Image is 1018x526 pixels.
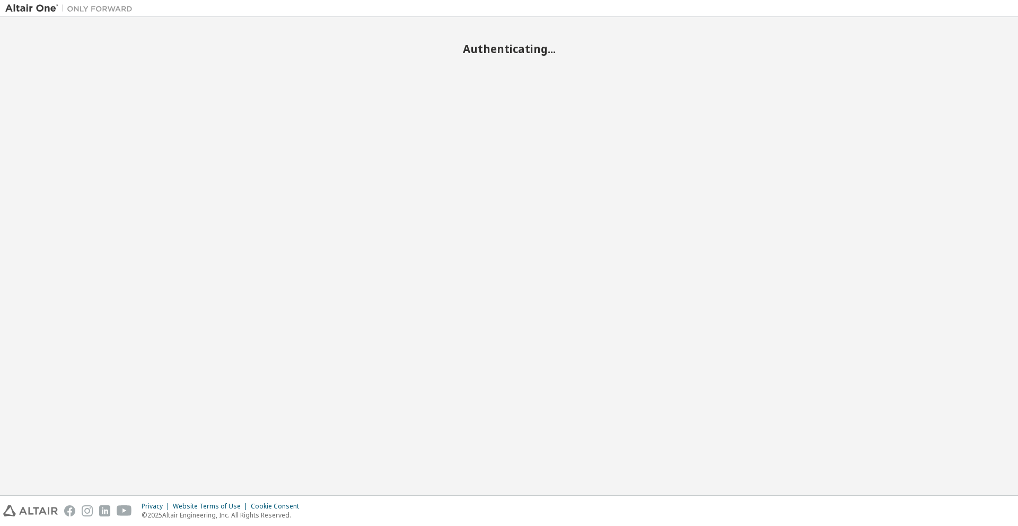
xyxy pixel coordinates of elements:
div: Cookie Consent [251,502,305,511]
img: altair_logo.svg [3,505,58,516]
p: © 2025 Altair Engineering, Inc. All Rights Reserved. [142,511,305,520]
img: linkedin.svg [99,505,110,516]
img: youtube.svg [117,505,132,516]
div: Privacy [142,502,173,511]
h2: Authenticating... [5,42,1013,56]
div: Website Terms of Use [173,502,251,511]
img: instagram.svg [82,505,93,516]
img: Altair One [5,3,138,14]
img: facebook.svg [64,505,75,516]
